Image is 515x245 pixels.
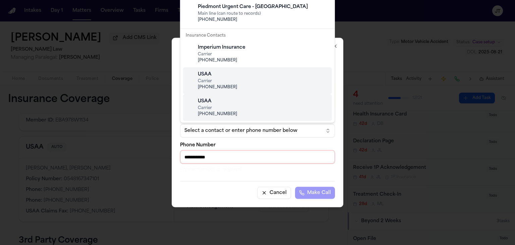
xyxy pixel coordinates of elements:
[198,98,328,105] div: USAA
[198,4,328,10] div: Piedmont Urgent Care - [GEOGRAPHIC_DATA]
[198,17,328,22] span: [PHONE_NUMBER]
[198,105,328,111] span: Carrier
[198,44,328,51] div: Imperium Insurance
[198,85,328,90] span: [PHONE_NUMBER]
[198,58,328,63] span: [PHONE_NUMBER]
[198,52,328,57] span: Carrier
[198,79,328,84] span: Carrier
[198,111,328,117] span: [PHONE_NUMBER]
[183,31,332,40] div: Insurance Contacts
[198,11,328,16] span: Main line (can route to records)
[198,71,328,78] div: USAA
